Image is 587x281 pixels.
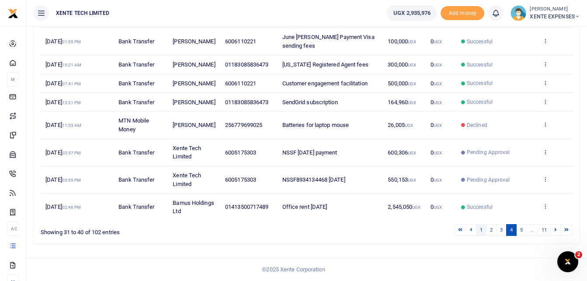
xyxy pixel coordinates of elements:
span: Office rent [DATE] [282,204,327,210]
small: UGX [434,81,442,86]
li: Toup your wallet [441,6,484,21]
span: UGX 2,935,976 [393,9,431,18]
span: NSSF [DATE] payment [282,149,337,156]
small: 12:21 PM [62,100,81,105]
small: UGX [434,123,442,128]
span: 01183085836473 [225,99,268,105]
span: 2,545,050 [388,204,420,210]
a: 4 [506,224,517,236]
span: 0 [431,99,442,105]
span: 500,000 [388,80,416,87]
small: UGX [408,39,416,44]
span: 0 [431,80,442,87]
span: 0 [431,38,442,45]
small: UGX [434,151,442,155]
span: Bank Transfer [118,149,154,156]
span: 01183085836473 [225,61,268,68]
span: 6006110221 [225,80,256,87]
span: Pending Approval [467,148,510,156]
span: Successful [467,38,493,46]
a: profile-user [PERSON_NAME] XENTE EXPENSES [511,5,580,21]
span: 6006110221 [225,38,256,45]
span: 2 [575,251,582,258]
iframe: Intercom live chat [557,251,578,272]
span: [DATE] [45,149,81,156]
small: UGX [408,81,416,86]
small: UGX [408,63,416,67]
span: [DATE] [45,99,81,105]
span: 6005175303 [225,176,256,183]
span: Bank Transfer [118,99,154,105]
span: Xente Tech Limited [173,172,201,187]
span: Declined [467,121,487,129]
a: 3 [496,224,507,236]
span: XENTE TECH LIMITED [52,9,113,17]
small: 02:46 PM [62,205,81,210]
span: 0 [431,61,442,68]
span: Bank Transfer [118,176,154,183]
span: 01413500717489 [225,204,268,210]
span: Batteries for laptop mouse [282,122,349,128]
span: 0 [431,204,442,210]
small: UGX [408,100,416,105]
a: Add money [441,9,484,16]
small: UGX [408,151,416,155]
span: [DATE] [45,122,81,128]
small: UGX [434,178,442,183]
small: 11:33 AM [62,123,82,128]
span: Bank Transfer [118,38,154,45]
span: [DATE] [45,176,81,183]
small: UGX [405,123,413,128]
span: [DATE] [45,80,81,87]
small: UGX [412,205,420,210]
small: 07:41 PM [62,81,81,86]
span: NSSF8934134468 [DATE] [282,176,345,183]
small: UGX [434,63,442,67]
span: 6005175303 [225,149,256,156]
span: 100,000 [388,38,416,45]
small: UGX [434,39,442,44]
span: Successful [467,79,493,87]
span: 0 [431,149,442,156]
span: June [PERSON_NAME] Payment Visa sending fees [282,34,375,49]
small: UGX [434,100,442,105]
small: UGX [408,178,416,183]
span: [PERSON_NAME] [173,99,215,105]
span: SendGrid subscription [282,99,338,105]
a: logo-small logo-large logo-large [8,10,18,16]
span: 0 [431,176,442,183]
li: Ac [7,221,19,236]
div: Showing 31 to 40 of 102 entries [41,223,259,237]
span: Bank Transfer [118,61,154,68]
li: Wallet ballance [383,5,441,21]
small: UGX [434,205,442,210]
span: MTN Mobile Money [118,117,149,133]
span: [PERSON_NAME] [173,80,215,87]
span: [PERSON_NAME] [173,38,215,45]
img: logo-small [8,8,18,19]
span: Bamus Holdings Ltd [173,200,214,215]
span: Bank Transfer [118,80,154,87]
span: [DATE] [45,38,81,45]
span: Xente Tech Limited [173,145,201,160]
a: 11 [538,224,551,236]
span: Bank Transfer [118,204,154,210]
span: Pending Approval [467,176,510,184]
span: 256779699025 [225,122,262,128]
span: Successful [467,203,493,211]
a: 2 [486,224,497,236]
a: 5 [516,224,527,236]
a: UGX 2,935,976 [387,5,437,21]
span: 26,005 [388,122,413,128]
small: 03:57 PM [62,151,81,155]
span: 164,960 [388,99,416,105]
span: 0 [431,122,442,128]
span: 550,153 [388,176,416,183]
span: [US_STATE] Registered Agent fees [282,61,368,68]
span: [DATE] [45,61,81,68]
span: XENTE EXPENSES [530,13,580,21]
span: Customer engagement facilitation [282,80,368,87]
img: profile-user [511,5,526,21]
span: [PERSON_NAME] [173,122,215,128]
span: [DATE] [45,204,81,210]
